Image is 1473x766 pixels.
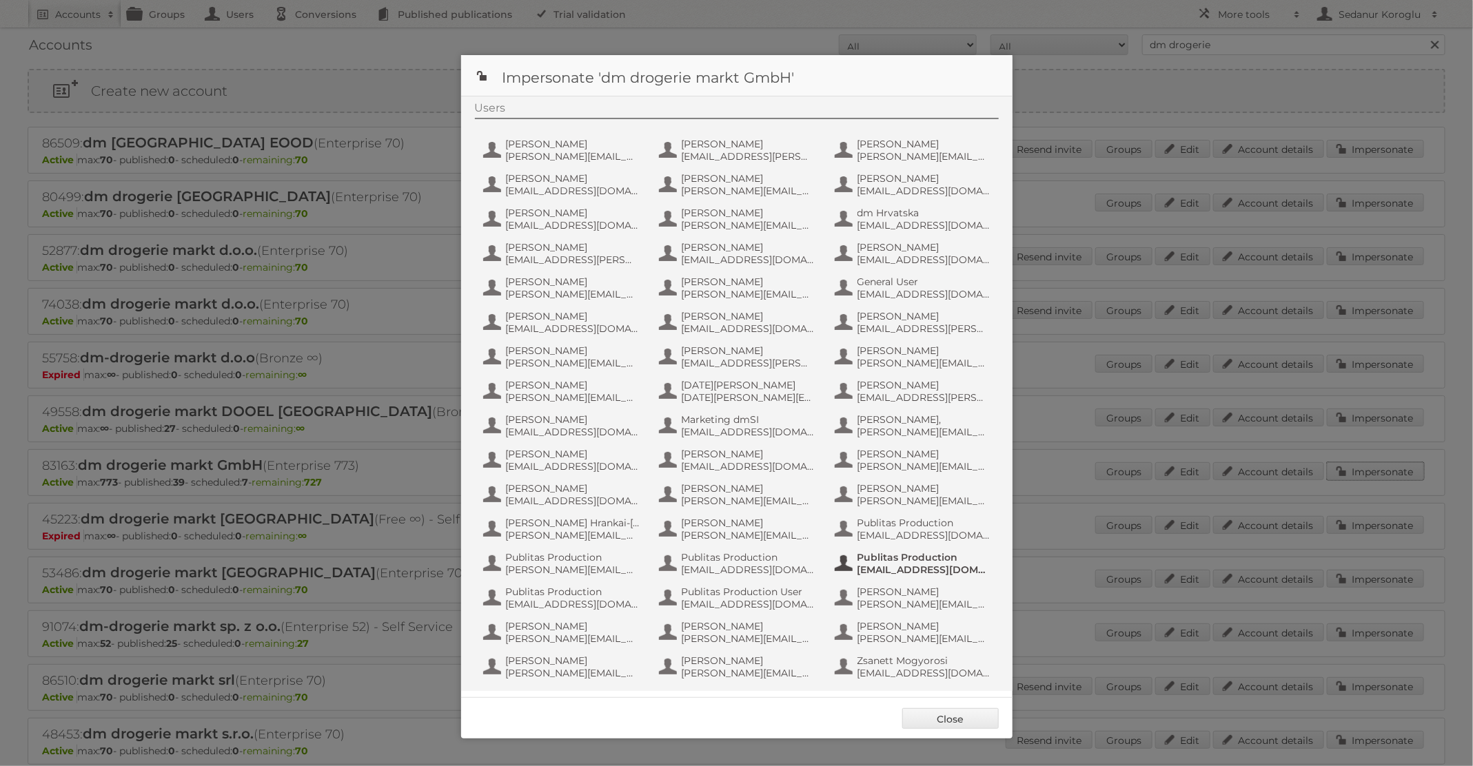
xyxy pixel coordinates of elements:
[482,515,644,543] button: [PERSON_NAME] Hrankai-[PERSON_NAME] [PERSON_NAME][EMAIL_ADDRESS][DOMAIN_NAME]
[658,240,820,267] button: [PERSON_NAME] [EMAIL_ADDRESS][DOMAIN_NAME]
[506,185,640,197] span: [EMAIL_ADDRESS][DOMAIN_NAME]
[482,653,644,681] button: [PERSON_NAME] [PERSON_NAME][EMAIL_ADDRESS][DOMAIN_NAME]
[682,495,815,507] span: [PERSON_NAME][EMAIL_ADDRESS][DOMAIN_NAME]
[682,241,815,253] span: [PERSON_NAME]
[857,172,991,185] span: [PERSON_NAME]
[482,446,644,474] button: [PERSON_NAME] [EMAIL_ADDRESS][DOMAIN_NAME]
[857,241,991,253] span: [PERSON_NAME]
[658,550,820,577] button: Publitas Production [EMAIL_ADDRESS][DOMAIN_NAME]
[506,426,640,438] span: [EMAIL_ADDRESS][DOMAIN_NAME]
[482,309,644,336] button: [PERSON_NAME] [EMAIL_ADDRESS][DOMAIN_NAME]
[506,357,640,369] span: [PERSON_NAME][EMAIL_ADDRESS][DOMAIN_NAME]
[857,632,991,645] span: [PERSON_NAME][EMAIL_ADDRESS][DOMAIN_NAME]
[682,654,815,667] span: [PERSON_NAME]
[682,379,815,391] span: [DATE][PERSON_NAME]
[857,529,991,541] span: [EMAIL_ADDRESS][DOMAIN_NAME]
[482,171,644,198] button: [PERSON_NAME] [EMAIL_ADDRESS][DOMAIN_NAME]
[682,586,815,598] span: Publitas Production User
[658,205,820,233] button: [PERSON_NAME] [PERSON_NAME][EMAIL_ADDRESS][DOMAIN_NAME]
[857,598,991,610] span: [PERSON_NAME][EMAIL_ADDRESS][DOMAIN_NAME]
[682,391,815,404] span: [DATE][PERSON_NAME][EMAIL_ADDRESS][DOMAIN_NAME]
[482,377,644,405] button: [PERSON_NAME] [PERSON_NAME][EMAIL_ADDRESS][DOMAIN_NAME]
[682,150,815,163] span: [EMAIL_ADDRESS][PERSON_NAME][DOMAIN_NAME]
[682,551,815,563] span: Publitas Production
[658,584,820,612] button: Publitas Production User [EMAIL_ADDRESS][DOMAIN_NAME]
[506,667,640,679] span: [PERSON_NAME][EMAIL_ADDRESS][DOMAIN_NAME]
[857,357,991,369] span: [PERSON_NAME][EMAIL_ADDRESS][PERSON_NAME][DOMAIN_NAME]
[833,171,995,198] button: [PERSON_NAME] [EMAIL_ADDRESS][DOMAIN_NAME]
[506,460,640,473] span: [EMAIL_ADDRESS][DOMAIN_NAME]
[857,322,991,335] span: [EMAIL_ADDRESS][PERSON_NAME][DOMAIN_NAME]
[682,413,815,426] span: Marketing dmSI
[682,172,815,185] span: [PERSON_NAME]
[857,586,991,598] span: [PERSON_NAME]
[658,515,820,543] button: [PERSON_NAME] [PERSON_NAME][EMAIL_ADDRESS][DOMAIN_NAME]
[482,274,644,302] button: [PERSON_NAME] [PERSON_NAME][EMAIL_ADDRESS][DOMAIN_NAME]
[682,288,815,300] span: [PERSON_NAME][EMAIL_ADDRESS][DOMAIN_NAME]
[833,205,995,233] button: dm Hrvatska [EMAIL_ADDRESS][DOMAIN_NAME]
[833,653,995,681] button: Zsanett Mogyorosi [EMAIL_ADDRESS][DOMAIN_NAME]
[833,343,995,371] button: [PERSON_NAME] [PERSON_NAME][EMAIL_ADDRESS][PERSON_NAME][DOMAIN_NAME]
[506,632,640,645] span: [PERSON_NAME][EMAIL_ADDRESS][PERSON_NAME][DOMAIN_NAME]
[857,207,991,219] span: dm Hrvatska
[506,310,640,322] span: [PERSON_NAME]
[682,322,815,335] span: [EMAIL_ADDRESS][DOMAIN_NAME]
[506,344,640,357] span: [PERSON_NAME]
[506,448,640,460] span: [PERSON_NAME]
[682,460,815,473] span: [EMAIL_ADDRESS][DOMAIN_NAME]
[857,138,991,150] span: [PERSON_NAME]
[482,343,644,371] button: [PERSON_NAME] [PERSON_NAME][EMAIL_ADDRESS][DOMAIN_NAME]
[506,322,640,335] span: [EMAIL_ADDRESS][DOMAIN_NAME]
[857,551,991,563] span: Publitas Production
[506,586,640,598] span: Publitas Production
[682,310,815,322] span: [PERSON_NAME]
[482,550,644,577] button: Publitas Production [PERSON_NAME][EMAIL_ADDRESS][DOMAIN_NAME]
[506,563,640,576] span: [PERSON_NAME][EMAIL_ADDRESS][DOMAIN_NAME]
[506,482,640,495] span: [PERSON_NAME]
[857,482,991,495] span: [PERSON_NAME]
[833,515,995,543] button: Publitas Production [EMAIL_ADDRESS][DOMAIN_NAME]
[682,448,815,460] span: [PERSON_NAME]
[857,344,991,357] span: [PERSON_NAME]
[506,207,640,219] span: [PERSON_NAME]
[857,391,991,404] span: [EMAIL_ADDRESS][PERSON_NAME][DOMAIN_NAME]
[682,482,815,495] span: [PERSON_NAME]
[682,632,815,645] span: [PERSON_NAME][EMAIL_ADDRESS][DOMAIN_NAME]
[475,101,999,119] div: Users
[857,253,991,266] span: [EMAIL_ADDRESS][DOMAIN_NAME]
[658,619,820,646] button: [PERSON_NAME] [PERSON_NAME][EMAIL_ADDRESS][DOMAIN_NAME]
[682,219,815,231] span: [PERSON_NAME][EMAIL_ADDRESS][DOMAIN_NAME]
[682,185,815,197] span: [PERSON_NAME][EMAIL_ADDRESS][PERSON_NAME][DOMAIN_NAME]
[658,446,820,474] button: [PERSON_NAME] [EMAIL_ADDRESS][DOMAIN_NAME]
[482,240,644,267] button: [PERSON_NAME] [EMAIL_ADDRESS][PERSON_NAME][DOMAIN_NAME]
[857,276,991,288] span: General User
[857,563,991,576] span: [EMAIL_ADDRESS][DOMAIN_NAME]
[506,391,640,404] span: [PERSON_NAME][EMAIL_ADDRESS][DOMAIN_NAME]
[833,309,995,336] button: [PERSON_NAME] [EMAIL_ADDRESS][PERSON_NAME][DOMAIN_NAME]
[682,276,815,288] span: [PERSON_NAME]
[482,412,644,439] button: [PERSON_NAME] [EMAIL_ADDRESS][DOMAIN_NAME]
[857,310,991,322] span: [PERSON_NAME]
[833,136,995,164] button: [PERSON_NAME] [PERSON_NAME][EMAIL_ADDRESS][PERSON_NAME][DOMAIN_NAME]
[482,584,644,612] button: Publitas Production [EMAIL_ADDRESS][DOMAIN_NAME]
[658,136,820,164] button: [PERSON_NAME] [EMAIL_ADDRESS][PERSON_NAME][DOMAIN_NAME]
[833,584,995,612] button: [PERSON_NAME] [PERSON_NAME][EMAIL_ADDRESS][DOMAIN_NAME]
[482,205,644,233] button: [PERSON_NAME] [EMAIL_ADDRESS][DOMAIN_NAME]
[658,343,820,371] button: [PERSON_NAME] [EMAIL_ADDRESS][PERSON_NAME][DOMAIN_NAME]
[461,55,1013,96] h1: Impersonate 'dm drogerie markt GmbH'
[482,136,644,164] button: [PERSON_NAME] [PERSON_NAME][EMAIL_ADDRESS][DOMAIN_NAME]
[506,598,640,610] span: [EMAIL_ADDRESS][DOMAIN_NAME]
[682,426,815,438] span: [EMAIL_ADDRESS][DOMAIN_NAME]
[506,620,640,632] span: [PERSON_NAME]
[857,448,991,460] span: [PERSON_NAME]
[506,138,640,150] span: [PERSON_NAME]
[682,253,815,266] span: [EMAIL_ADDRESS][DOMAIN_NAME]
[682,207,815,219] span: [PERSON_NAME]
[902,708,999,729] a: Close
[857,288,991,300] span: [EMAIL_ADDRESS][DOMAIN_NAME]
[506,241,640,253] span: [PERSON_NAME]
[833,377,995,405] button: [PERSON_NAME] [EMAIL_ADDRESS][PERSON_NAME][DOMAIN_NAME]
[682,138,815,150] span: [PERSON_NAME]
[506,150,640,163] span: [PERSON_NAME][EMAIL_ADDRESS][DOMAIN_NAME]
[506,379,640,391] span: [PERSON_NAME]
